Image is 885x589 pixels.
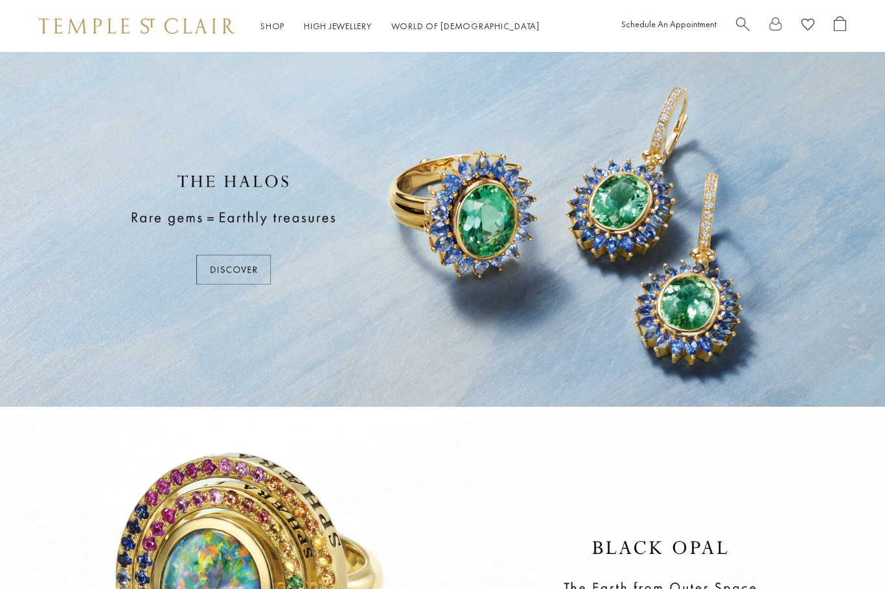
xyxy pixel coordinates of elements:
nav: Main navigation [260,18,540,34]
a: Open Shopping Bag [834,16,846,36]
a: Schedule An Appointment [621,18,717,30]
iframe: Gorgias live chat messenger [820,528,872,576]
img: Temple St. Clair [39,18,235,34]
a: World of [DEMOGRAPHIC_DATA]World of [DEMOGRAPHIC_DATA] [391,20,540,32]
a: Search [736,16,750,36]
a: ShopShop [260,20,284,32]
a: View Wishlist [801,16,814,36]
a: High JewelleryHigh Jewellery [304,20,372,32]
